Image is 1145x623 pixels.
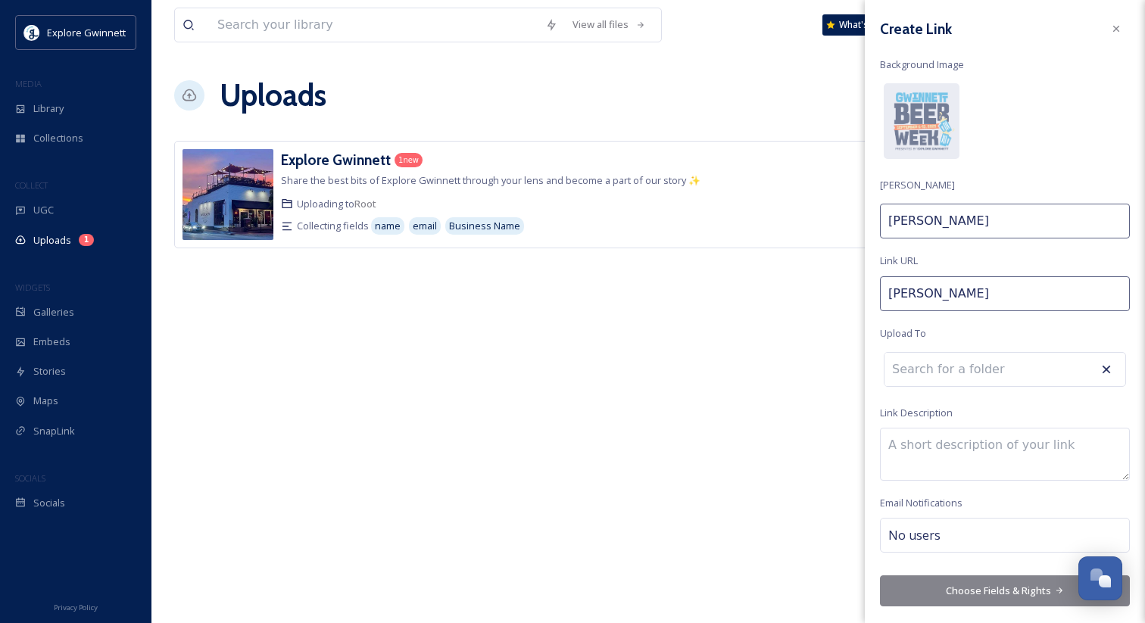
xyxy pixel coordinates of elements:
[210,8,538,42] input: Search your library
[281,149,391,171] a: Explore Gwinnett
[281,151,391,169] h3: Explore Gwinnett
[33,394,58,408] span: Maps
[884,353,1051,386] input: Search for a folder
[354,197,376,210] a: Root
[880,58,964,72] span: Background Image
[33,496,65,510] span: Socials
[15,78,42,89] span: MEDIA
[880,406,953,420] span: Link Description
[33,335,70,349] span: Embeds
[15,472,45,484] span: SOCIALS
[1078,556,1122,600] button: Open Chat
[880,178,955,192] span: [PERSON_NAME]
[33,364,66,378] span: Stories
[880,326,926,341] span: Upload To
[880,276,1130,311] input: mylink
[33,233,71,248] span: Uploads
[33,424,75,438] span: SnapLink
[54,597,98,615] a: Privacy Policy
[183,149,273,240] img: 1ff98762-0aa8-44e9-ac41-d690cf1c41d6.jpg
[297,219,369,233] span: Collecting fields
[375,219,401,233] span: name
[220,73,326,118] a: Uploads
[413,219,437,233] span: email
[822,14,898,36] a: What's New
[395,153,423,167] div: 1 new
[281,173,700,187] span: Share the best bits of Explore Gwinnett through your lens and become a part of our story ✨
[33,131,83,145] span: Collections
[880,575,1130,606] button: Choose Fields & Rights
[33,203,54,217] span: UGC
[880,254,918,268] span: Link URL
[24,25,39,40] img: download.jpeg
[54,603,98,612] span: Privacy Policy
[449,219,520,233] span: Business Name
[15,282,50,293] span: WIDGETS
[880,496,962,510] span: Email Notifications
[33,305,74,319] span: Galleries
[33,101,64,116] span: Library
[79,234,94,246] div: 1
[884,83,959,159] img: EG_GwinnettBeerWeek-2025.png
[565,10,654,39] a: View all files
[888,526,941,544] span: No users
[880,204,1130,238] input: My Link
[880,18,952,40] h3: Create Link
[15,179,48,191] span: COLLECT
[297,197,376,211] span: Uploading to
[47,26,126,39] span: Explore Gwinnett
